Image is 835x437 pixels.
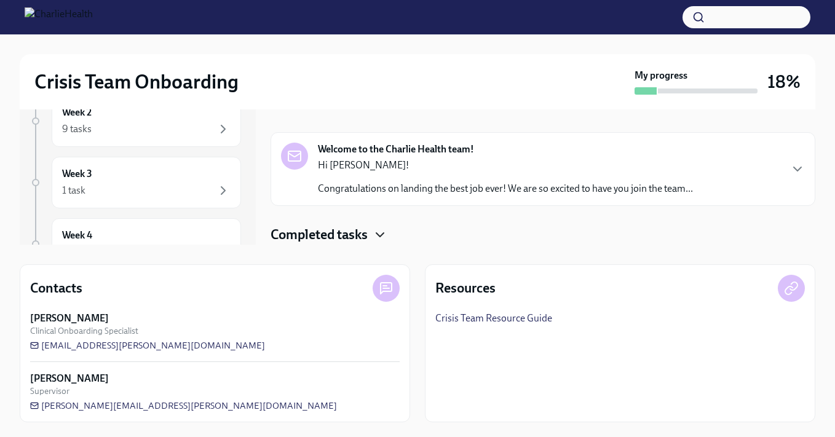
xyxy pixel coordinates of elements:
div: 1 task [62,184,85,197]
strong: [PERSON_NAME] [30,312,109,325]
a: [PERSON_NAME][EMAIL_ADDRESS][PERSON_NAME][DOMAIN_NAME] [30,400,337,412]
p: Congratulations on landing the best job ever! We are so excited to have you join the team... [318,182,693,195]
strong: My progress [635,69,687,82]
a: Week 4 [30,218,241,270]
p: Hi [PERSON_NAME]! [318,159,693,172]
a: Crisis Team Resource Guide [435,312,552,325]
strong: Welcome to the Charlie Health team! [318,143,474,156]
a: Week 31 task [30,157,241,208]
h4: Contacts [30,279,82,297]
h6: Week 3 [62,167,92,181]
h6: Week 2 [62,106,92,119]
span: Clinical Onboarding Specialist [30,325,138,337]
img: CharlieHealth [25,7,93,27]
div: 9 tasks [62,122,92,136]
a: [EMAIL_ADDRESS][PERSON_NAME][DOMAIN_NAME] [30,339,265,352]
div: Completed tasks [271,226,815,244]
h2: Crisis Team Onboarding [34,69,239,94]
strong: [PERSON_NAME] [30,372,109,385]
h3: 18% [767,71,801,93]
a: Week 29 tasks [30,95,241,147]
h4: Resources [435,279,496,297]
h4: Completed tasks [271,226,368,244]
span: Supervisor [30,385,69,397]
h6: Week 4 [62,229,92,242]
